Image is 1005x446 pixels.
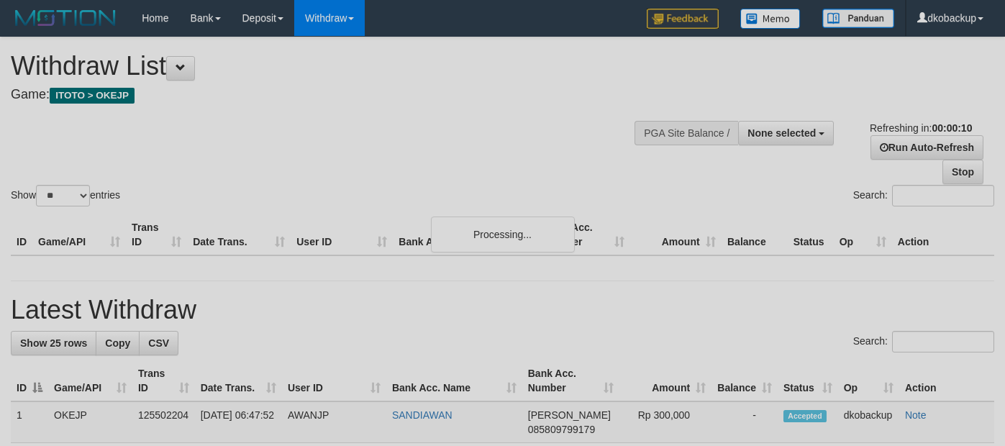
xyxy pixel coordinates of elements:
[892,214,994,255] th: Action
[126,214,187,255] th: Trans ID
[105,337,130,349] span: Copy
[892,185,994,206] input: Search:
[905,409,927,421] a: Note
[932,122,972,134] strong: 00:00:10
[132,360,195,401] th: Trans ID: activate to sort column ascending
[11,401,48,443] td: 1
[722,214,788,255] th: Balance
[528,409,611,421] span: [PERSON_NAME]
[822,9,894,28] img: panduan.png
[392,409,453,421] a: SANDIAWAN
[738,121,834,145] button: None selected
[11,52,655,81] h1: Withdraw List
[783,410,827,422] span: Accepted
[11,88,655,102] h4: Game:
[853,331,994,352] label: Search:
[393,214,538,255] th: Bank Acc. Name
[711,360,778,401] th: Balance: activate to sort column ascending
[870,135,983,160] a: Run Auto-Refresh
[48,360,132,401] th: Game/API: activate to sort column ascending
[386,360,522,401] th: Bank Acc. Name: activate to sort column ascending
[838,401,899,443] td: dkobackup
[195,360,282,401] th: Date Trans.: activate to sort column ascending
[747,127,816,139] span: None selected
[96,331,140,355] a: Copy
[899,360,994,401] th: Action
[431,217,575,252] div: Processing...
[11,185,120,206] label: Show entries
[892,331,994,352] input: Search:
[11,296,994,324] h1: Latest Withdraw
[538,214,629,255] th: Bank Acc. Number
[740,9,801,29] img: Button%20Memo.svg
[36,185,90,206] select: Showentries
[522,360,619,401] th: Bank Acc. Number: activate to sort column ascending
[20,337,87,349] span: Show 25 rows
[132,401,195,443] td: 125502204
[619,360,711,401] th: Amount: activate to sort column ascending
[630,214,722,255] th: Amount
[139,331,178,355] a: CSV
[11,360,48,401] th: ID: activate to sort column descending
[870,122,972,134] span: Refreshing in:
[942,160,983,184] a: Stop
[711,401,778,443] td: -
[838,360,899,401] th: Op: activate to sort column ascending
[282,360,386,401] th: User ID: activate to sort column ascending
[778,360,838,401] th: Status: activate to sort column ascending
[11,214,32,255] th: ID
[32,214,126,255] th: Game/API
[528,424,595,435] span: Copy 085809799179 to clipboard
[11,7,120,29] img: MOTION_logo.png
[11,331,96,355] a: Show 25 rows
[282,401,386,443] td: AWANJP
[195,401,282,443] td: [DATE] 06:47:52
[834,214,892,255] th: Op
[788,214,834,255] th: Status
[291,214,393,255] th: User ID
[48,401,132,443] td: OKEJP
[635,121,738,145] div: PGA Site Balance /
[148,337,169,349] span: CSV
[647,9,719,29] img: Feedback.jpg
[187,214,291,255] th: Date Trans.
[50,88,135,104] span: ITOTO > OKEJP
[619,401,711,443] td: Rp 300,000
[853,185,994,206] label: Search:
